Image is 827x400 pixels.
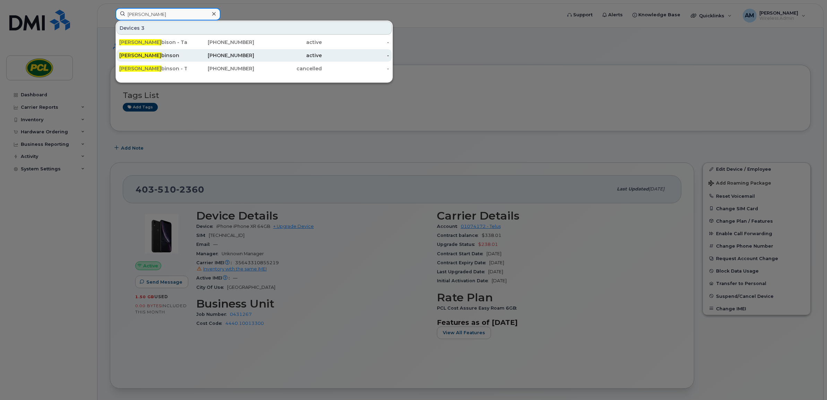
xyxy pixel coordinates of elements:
span: [PERSON_NAME] [119,39,161,45]
div: active [254,39,322,46]
div: - [322,39,389,46]
div: [PHONE_NUMBER] [187,39,255,46]
span: [PERSON_NAME] [119,65,161,72]
div: binson - Tablet [119,65,187,72]
div: [PHONE_NUMBER] [187,52,255,59]
div: - [322,52,389,59]
div: - [322,65,389,72]
a: [PERSON_NAME]bison - Tablet[PHONE_NUMBER]active- [117,36,392,48]
span: [PERSON_NAME] [119,52,161,59]
div: active [254,52,322,59]
div: bison - Tablet [119,39,187,46]
a: [PERSON_NAME]binson[PHONE_NUMBER]active- [117,49,392,62]
div: [PHONE_NUMBER] [187,65,255,72]
a: [PERSON_NAME]binson - Tablet[PHONE_NUMBER]cancelled- [117,62,392,75]
div: binson [119,52,187,59]
div: cancelled [254,65,322,72]
div: Devices [117,21,392,35]
span: 3 [141,25,145,32]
